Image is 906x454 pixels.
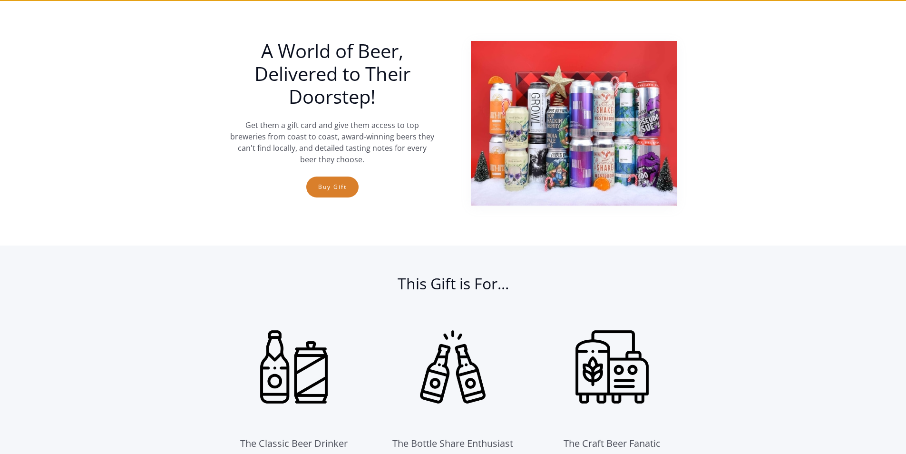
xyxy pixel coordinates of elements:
h2: This Gift is For... [230,274,677,303]
div: The Craft Beer Fanatic [564,436,661,451]
h1: A World of Beer, Delivered to Their Doorstep! [230,39,435,108]
div: The Classic Beer Drinker [240,436,348,451]
p: Get them a gift card and give them access to top breweries from coast to coast, award-winning bee... [230,119,435,165]
a: Buy Gift [306,177,359,197]
div: The Bottle Share Enthusiast [392,436,513,451]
